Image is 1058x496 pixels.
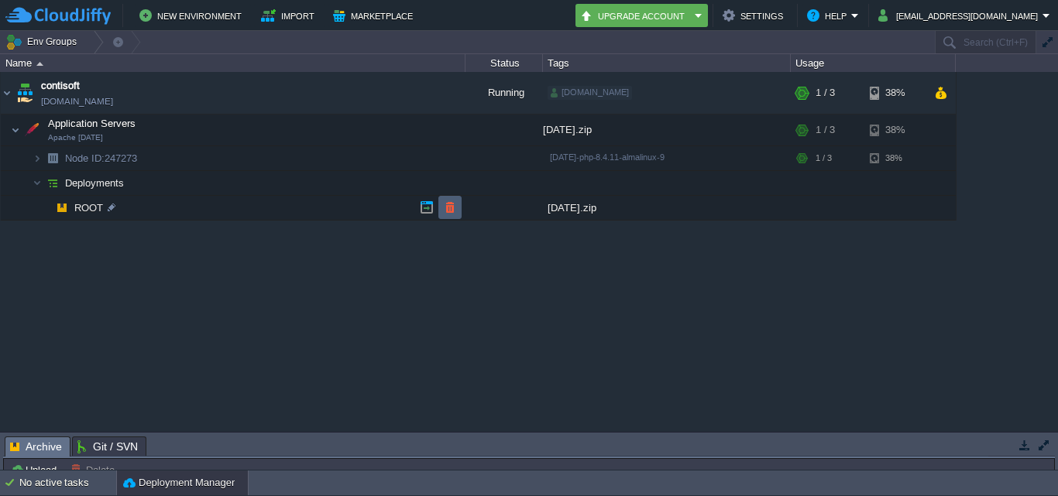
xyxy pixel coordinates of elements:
[51,196,73,220] img: AMDAwAAAACH5BAEAAAAALAAAAAABAAEAAAICRAEAOw==
[870,115,920,145] div: 38%
[21,115,43,145] img: AMDAwAAAACH5BAEAAAAALAAAAAABAAEAAAICRAEAOw==
[1,72,13,114] img: AMDAwAAAACH5BAEAAAAALAAAAAABAAEAAAICRAEAOw==
[816,115,835,145] div: 1 / 3
[543,115,791,145] div: [DATE].zip
[70,463,119,477] button: Delete
[42,196,51,220] img: AMDAwAAAACH5BAEAAAAALAAAAAABAAEAAAICRAEAOw==
[123,475,235,491] button: Deployment Manager
[42,171,64,195] img: AMDAwAAAACH5BAEAAAAALAAAAAABAAEAAAICRAEAOw==
[19,470,116,495] div: No active tasks
[41,94,113,109] a: [DOMAIN_NAME]
[10,463,61,477] button: Upload
[73,201,105,214] a: ROOT
[723,6,788,25] button: Settings
[5,6,111,26] img: CloudJiffy
[41,78,80,94] a: contisoft
[64,152,139,165] span: 247273
[550,152,665,162] span: [DATE]-php-8.4.11-almalinux-9
[10,437,62,457] span: Archive
[11,115,20,145] img: AMDAwAAAACH5BAEAAAAALAAAAAABAAEAAAICRAEAOw==
[14,72,36,114] img: AMDAwAAAACH5BAEAAAAALAAAAAABAAEAAAICRAEAOw==
[77,437,138,456] span: Git / SVN
[33,171,42,195] img: AMDAwAAAACH5BAEAAAAALAAAAAABAAEAAAICRAEAOw==
[36,62,43,66] img: AMDAwAAAACH5BAEAAAAALAAAAAABAAEAAAICRAEAOw==
[816,72,835,114] div: 1 / 3
[46,118,138,129] a: Application ServersApache [DATE]
[5,31,82,53] button: Env Groups
[807,6,851,25] button: Help
[33,146,42,170] img: AMDAwAAAACH5BAEAAAAALAAAAAABAAEAAAICRAEAOw==
[870,72,920,114] div: 38%
[261,6,319,25] button: Import
[139,6,246,25] button: New Environment
[465,72,543,114] div: Running
[543,196,791,220] div: [DATE].zip
[580,6,690,25] button: Upgrade Account
[792,54,955,72] div: Usage
[42,146,64,170] img: AMDAwAAAACH5BAEAAAAALAAAAAABAAEAAAICRAEAOw==
[333,6,417,25] button: Marketplace
[544,54,790,72] div: Tags
[878,6,1043,25] button: [EMAIL_ADDRESS][DOMAIN_NAME]
[64,152,139,165] a: Node ID:247273
[816,146,832,170] div: 1 / 3
[2,54,465,72] div: Name
[466,54,542,72] div: Status
[870,146,920,170] div: 38%
[46,117,138,130] span: Application Servers
[65,152,105,164] span: Node ID:
[48,133,103,142] span: Apache [DATE]
[64,176,126,190] a: Deployments
[548,86,632,100] div: [DOMAIN_NAME]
